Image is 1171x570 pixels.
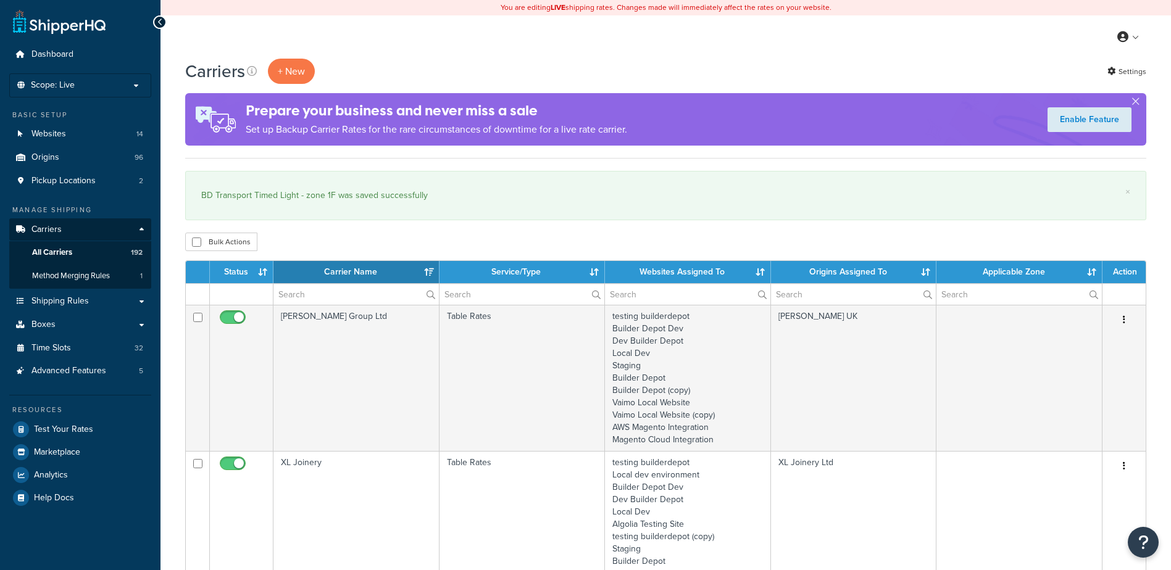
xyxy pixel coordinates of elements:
span: 14 [136,129,143,139]
li: Pickup Locations [9,170,151,192]
td: Table Rates [440,305,606,451]
div: Basic Setup [9,110,151,120]
div: Resources [9,405,151,415]
span: Origins [31,152,59,163]
span: 5 [139,366,143,376]
th: Action [1102,261,1146,283]
a: ShipperHQ Home [13,9,106,34]
li: Advanced Features [9,360,151,382]
input: Search [273,284,439,305]
span: Test Your Rates [34,424,93,435]
button: Open Resource Center [1128,527,1159,558]
span: Boxes [31,320,56,330]
td: [PERSON_NAME] UK [771,305,937,451]
span: Help Docs [34,493,74,503]
a: Shipping Rules [9,290,151,313]
a: Help Docs [9,487,151,509]
h4: Prepare your business and never miss a sale [246,101,627,121]
th: Carrier Name: activate to sort column ascending [273,261,440,283]
span: Marketplace [34,447,80,458]
input: Search [771,284,936,305]
input: Search [936,284,1102,305]
span: 2 [139,176,143,186]
a: Websites 14 [9,123,151,146]
a: Carriers [9,218,151,241]
span: Analytics [34,470,68,481]
th: Service/Type: activate to sort column ascending [440,261,606,283]
span: Method Merging Rules [32,271,110,281]
li: All Carriers [9,241,151,264]
span: Carriers [31,225,62,235]
input: Search [440,284,605,305]
img: ad-rules-rateshop-fe6ec290ccb7230408bd80ed9643f0289d75e0ffd9eb532fc0e269fcd187b520.png [185,93,246,146]
h1: Carriers [185,59,245,83]
span: Time Slots [31,343,71,353]
div: Manage Shipping [9,205,151,215]
a: Origins 96 [9,146,151,169]
span: Dashboard [31,49,73,60]
a: Enable Feature [1048,107,1131,132]
p: Set up Backup Carrier Rates for the rare circumstances of downtime for a live rate carrier. [246,121,627,138]
li: Method Merging Rules [9,265,151,287]
span: 192 [131,247,143,258]
th: Origins Assigned To: activate to sort column ascending [771,261,937,283]
a: Test Your Rates [9,418,151,440]
a: Time Slots 32 [9,337,151,360]
span: Websites [31,129,66,139]
td: testing builderdepot Builder Depot Dev Dev Builder Depot Local Dev Staging Builder Depot Builder ... [605,305,771,451]
button: + New [268,59,315,84]
a: Boxes [9,313,151,336]
a: Dashboard [9,43,151,66]
li: Carriers [9,218,151,289]
td: [PERSON_NAME] Group Ltd [273,305,440,451]
a: Marketplace [9,441,151,463]
li: Websites [9,123,151,146]
a: All Carriers 192 [9,241,151,264]
li: Origins [9,146,151,169]
span: Shipping Rules [31,296,89,307]
span: 1 [140,271,143,281]
span: All Carriers [32,247,72,258]
a: Advanced Features 5 [9,360,151,382]
a: Analytics [9,464,151,486]
span: Pickup Locations [31,176,96,186]
th: Applicable Zone: activate to sort column ascending [936,261,1102,283]
a: Pickup Locations 2 [9,170,151,192]
th: Status: activate to sort column ascending [210,261,273,283]
button: Bulk Actions [185,233,257,251]
span: Scope: Live [31,80,75,91]
div: BD Transport Timed Light - zone 1F was saved successfully [201,187,1130,204]
span: 96 [135,152,143,163]
th: Websites Assigned To: activate to sort column ascending [605,261,771,283]
a: × [1125,187,1130,197]
span: 32 [135,343,143,353]
a: Method Merging Rules 1 [9,265,151,287]
a: Settings [1107,63,1146,80]
span: Advanced Features [31,366,106,376]
input: Search [605,284,770,305]
b: LIVE [551,2,565,13]
li: Time Slots [9,337,151,360]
